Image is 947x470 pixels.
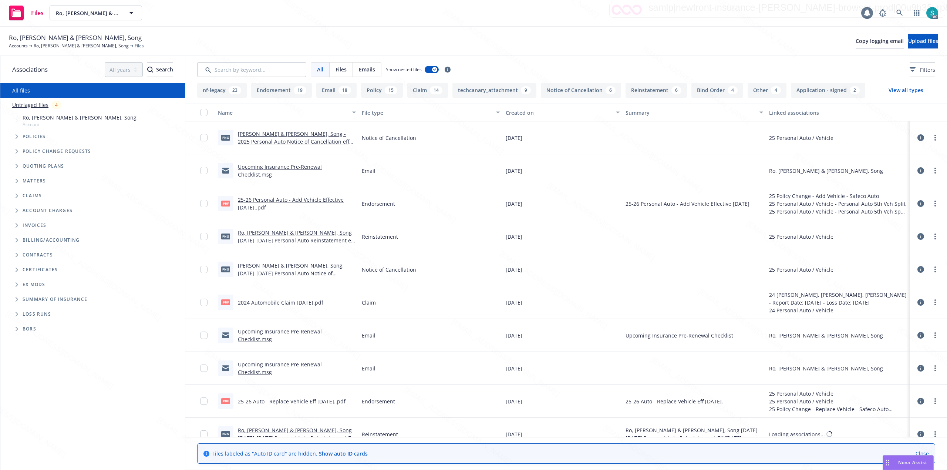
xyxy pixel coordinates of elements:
a: more [931,133,940,142]
div: Folder Tree Example [0,233,185,336]
span: Ro, [PERSON_NAME] & [PERSON_NAME], Song [56,9,120,17]
span: Summary of insurance [23,297,87,302]
a: Show auto ID cards [319,450,368,457]
div: Linked associations [769,109,907,117]
span: Notice of Cancellation [362,134,416,142]
span: Endorsement [362,200,395,208]
span: All [317,66,323,73]
button: File type [359,104,503,121]
button: Claim [407,83,448,98]
div: 25 Personal Auto / Vehicle - Personal Auto 5th Veh Split [769,200,906,208]
span: Email [362,167,375,175]
span: [DATE] [506,167,522,175]
span: Emails [359,66,375,73]
button: Reinstatement [626,83,687,98]
div: 25 Policy Change - Replace Vehicle - Safeco Auto A2804001 [769,405,907,413]
div: Drag to move [883,456,892,470]
span: Upload files [908,37,938,44]
span: PNG [221,431,230,437]
a: Ro, [PERSON_NAME] & [PERSON_NAME], Song [34,43,129,49]
div: File type [362,109,492,117]
a: Upcoming Insurance Pre-Renewal Checklist.msg [238,163,322,178]
span: Email [362,365,375,372]
button: techcanary_attachment [452,83,536,98]
a: 25-26 Auto - Replace Vehicle Eff [DATE]..pdf [238,398,346,405]
a: 25-26 Personal Auto - Add Vehicle Effective [DATE]..pdf [238,196,344,211]
div: 18 [338,86,351,94]
span: Account [23,121,137,128]
span: Files labeled as "Auto ID card" are hidden. [212,450,368,457]
span: [DATE] [506,233,522,241]
input: Toggle Row Selected [200,299,208,306]
img: photo [926,7,938,19]
input: Select all [200,109,208,116]
span: Filters [910,66,935,74]
span: Notice of Cancellation [362,266,416,273]
div: 25 Personal Auto / Vehicle [769,390,907,397]
div: 24 Personal Auto / Vehicle [769,306,907,314]
div: 25 Personal Auto / Vehicle - Personal Auto 5th Veh Split [769,208,906,215]
input: Toggle Row Selected [200,397,208,405]
span: Associations [12,65,48,74]
input: Search by keyword... [197,62,306,77]
div: 4 [51,101,61,109]
button: Application - signed [791,83,865,98]
button: Policy [361,83,403,98]
div: 25 Personal Auto / Vehicle [769,266,833,273]
span: Filters [920,66,935,74]
span: Policy change requests [23,149,91,154]
a: Files [6,3,47,23]
span: Claims [23,194,42,198]
a: more [931,166,940,175]
div: Ro, [PERSON_NAME] & [PERSON_NAME], Song [769,365,883,372]
a: Upcoming Insurance Pre-Renewal Checklist.msg [238,328,322,343]
div: 4 [728,86,738,94]
a: Ro, [PERSON_NAME] & [PERSON_NAME], Song [DATE]-[DATE] Personal Auto Reinstatement eff [DATE].png [238,229,354,252]
span: [DATE] [506,397,522,405]
span: Upcoming Insurance Pre-Renewal Checklist [626,332,733,339]
div: Tree Example [0,112,185,233]
span: Show nested files [386,66,422,73]
div: 25 Personal Auto / Vehicle [769,134,833,142]
button: Endorsement [251,83,312,98]
a: Switch app [909,6,924,20]
a: 2024 Automobile Claim [DATE].pdf [238,299,323,306]
span: Ro, [PERSON_NAME] & [PERSON_NAME], Song [23,114,137,121]
div: 25 Personal Auto / Vehicle [769,397,907,405]
button: Ro, [PERSON_NAME] & [PERSON_NAME], Song [50,6,142,20]
div: Created on [506,109,611,117]
div: Search [147,63,173,77]
input: Toggle Row Selected [200,233,208,240]
span: Files [135,43,144,49]
a: more [931,397,940,406]
span: png [221,266,230,272]
div: 6 [606,86,616,94]
span: Ex Mods [23,282,45,287]
button: SearchSearch [147,62,173,77]
a: more [931,364,940,373]
button: Nova Assist [883,455,934,470]
span: Reinstatement [362,430,398,438]
span: Copy logging email [856,37,904,44]
span: [DATE] [506,332,522,339]
span: 25-26 Personal Auto - Add Vehicle Effective [DATE] [626,200,749,208]
button: Copy logging email [856,34,904,48]
span: Nova Assist [898,459,927,466]
span: [DATE] [506,365,522,372]
div: Loading associations... [769,430,825,438]
span: [DATE] [506,299,522,306]
a: [PERSON_NAME] & [PERSON_NAME], Song [DATE]-[DATE] Personal Auto Notice of Cancellation eff [DATE]... [238,262,343,285]
button: Filters [910,62,935,77]
span: [DATE] [506,200,522,208]
div: 15 [385,86,397,94]
input: Toggle Row Selected [200,430,208,438]
input: Toggle Row Selected [200,134,208,141]
div: 25 Personal Auto / Vehicle [769,233,833,241]
button: nf-legacy [197,83,247,98]
span: Email [362,332,375,339]
span: Contracts [23,253,53,257]
span: Ro, [PERSON_NAME] & [PERSON_NAME], Song [9,33,142,43]
div: Name [218,109,348,117]
a: All files [12,87,30,94]
div: 14 [430,86,442,94]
